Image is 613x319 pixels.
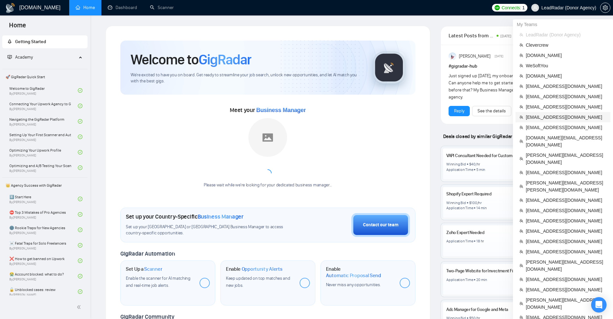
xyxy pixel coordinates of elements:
h1: Set up your Country-Specific [126,213,244,220]
span: team [519,64,523,68]
span: Keep updated on top matches and new jobs. [226,276,290,288]
a: 🌚 Rookie Traps for New AgenciesBy[PERSON_NAME] [9,223,78,237]
span: Never miss any opportunities. [326,282,381,287]
span: team [519,157,523,161]
div: Application Time [446,277,473,282]
span: [PERSON_NAME][EMAIL_ADDRESS][PERSON_NAME][DOMAIN_NAME] [526,179,607,193]
a: dashboardDashboard [108,5,137,10]
span: team [519,277,523,281]
span: [DATE] [500,34,511,38]
span: team [519,239,523,243]
img: upwork-logo.png [495,5,500,10]
span: Business Manager [256,107,306,113]
span: team [519,171,523,174]
span: [DOMAIN_NAME] [526,52,607,59]
div: 20 min [476,277,487,282]
span: [PERSON_NAME][EMAIL_ADDRESS][DOMAIN_NAME] [526,296,607,311]
span: [EMAIL_ADDRESS][DOMAIN_NAME] [526,248,607,255]
span: check-circle [78,197,82,201]
span: check-circle [78,88,82,93]
a: Navigating the GigRadar PlatformBy[PERSON_NAME] [9,114,78,128]
span: loading [264,169,272,177]
span: [DOMAIN_NAME] [526,72,607,80]
span: [EMAIL_ADDRESS][DOMAIN_NAME] [526,276,607,283]
a: VAPI Consultant Needed for Custom Tools and Prompt Engineering [446,153,569,158]
a: setting [600,5,610,10]
span: [DOMAIN_NAME][EMAIL_ADDRESS][DOMAIN_NAME] [526,134,607,148]
span: GigRadar Automation [120,250,175,257]
div: Just signed up [DATE], my onboarding call is not till [DATE]. Can anyone help me to get started t... [449,72,562,101]
span: [PERSON_NAME][EMAIL_ADDRESS][DOMAIN_NAME] [526,258,607,273]
img: Anisuzzaman Khan [449,52,456,60]
a: Welcome to GigRadarBy[PERSON_NAME] [9,83,78,98]
img: logo [5,3,15,13]
span: team [519,53,523,57]
a: Setting Up Your First Scanner and Auto-BidderBy[PERSON_NAME] [9,130,78,144]
span: check-circle [78,165,82,170]
a: 😭 Account blocked: what to do?By[PERSON_NAME] [9,269,78,283]
span: Scanner [144,266,162,272]
div: Application Time [446,167,473,172]
span: team [519,115,523,119]
span: team [519,264,523,267]
span: team [519,288,523,292]
div: /hr [476,162,480,167]
div: Application Time [446,239,473,244]
a: 🔓 Unblocked cases: reviewBy[PERSON_NAME] [9,285,78,299]
h1: Enable [226,266,283,272]
h1: Welcome to [131,51,251,68]
span: rocket [7,39,12,44]
button: See the details [472,106,511,116]
span: Opportunity Alerts [242,266,283,272]
span: [EMAIL_ADDRESS][DOMAIN_NAME] [526,286,607,293]
button: Reply [449,106,470,116]
span: team [519,95,523,99]
span: team [519,209,523,212]
span: double-left [77,304,83,310]
span: Getting Started [15,39,46,44]
span: check-circle [78,243,82,248]
a: 1️⃣ Start HereBy[PERSON_NAME] [9,192,78,206]
span: Meet your [230,107,306,114]
a: searchScanner [150,5,174,10]
span: team [519,219,523,223]
div: /hr [477,200,482,205]
a: ⛔ Top 3 Mistakes of Pro AgenciesBy[PERSON_NAME] [9,207,78,221]
div: Winning Bid [446,200,466,205]
img: placeholder.png [248,118,287,157]
span: Automatic Proposal Send [326,272,381,279]
span: team [519,84,523,88]
span: [EMAIL_ADDRESS][DOMAIN_NAME] [526,197,607,204]
span: [DATE] [495,53,503,59]
h1: Enable [326,266,395,278]
button: setting [600,3,610,13]
span: Academy [15,54,33,60]
span: Clevercrew [526,42,607,49]
h1: # gigradar-hub [449,63,590,70]
span: team [519,198,523,202]
span: LeadRadar (Donor Agency) [526,31,607,38]
span: [EMAIL_ADDRESS][DOMAIN_NAME] [526,238,607,245]
span: team [519,139,523,143]
span: team [519,74,523,78]
span: Home [4,21,31,34]
span: [EMAIL_ADDRESS][DOMAIN_NAME] [526,169,607,176]
a: Two-Page Website for Investment Firm (Webflow/Squarespace, Phase 1 in 48 Hours) [446,268,601,274]
a: Zoho Expert Needed [446,230,484,235]
div: Contact our team [363,221,398,229]
span: team [519,229,523,233]
span: Business Manager [198,213,244,220]
span: team [519,126,523,129]
span: [EMAIL_ADDRESS][DOMAIN_NAME] [526,228,607,235]
span: check-circle [78,289,82,294]
span: Enable the scanner for AI matching and real-time job alerts. [126,276,190,288]
span: check-circle [78,258,82,263]
span: check-circle [78,150,82,155]
div: Winning Bid [446,162,466,167]
span: [PERSON_NAME][EMAIL_ADDRESS][DOMAIN_NAME] [526,152,607,166]
span: Latest Posts from the GigRadar Community [449,32,495,40]
span: [PERSON_NAME] [459,53,490,60]
button: Contact our team [351,213,410,237]
span: Academy [7,54,33,60]
span: fund-projection-screen [7,55,12,59]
